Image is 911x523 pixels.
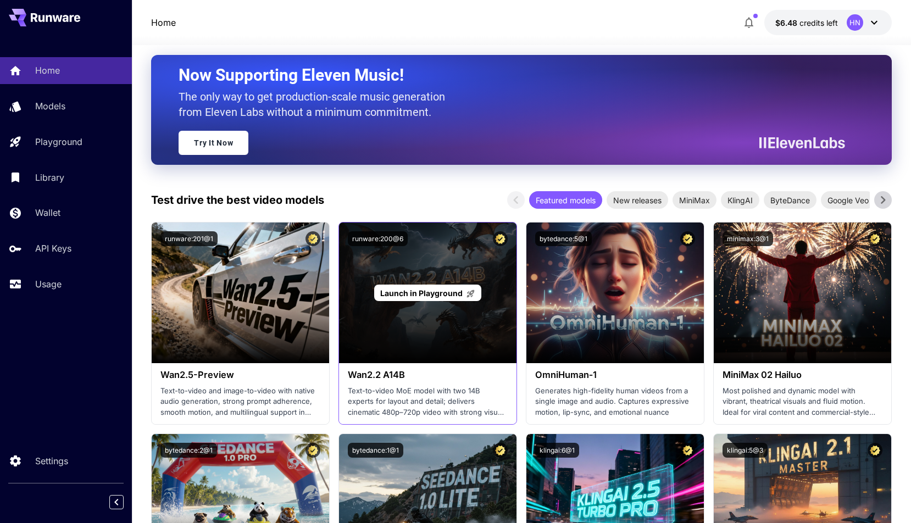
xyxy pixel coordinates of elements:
span: KlingAI [721,194,759,206]
h3: Wan2.2 A14B [348,370,508,380]
a: Home [151,16,176,29]
p: Settings [35,454,68,468]
p: Library [35,171,64,184]
p: Home [35,64,60,77]
div: ByteDance [764,191,816,209]
div: MiniMax [673,191,716,209]
button: klingai:6@1 [535,443,579,458]
p: Playground [35,135,82,148]
button: Certified Model – Vetted for best performance and includes a commercial license. [868,443,882,458]
p: Models [35,99,65,113]
button: bytedance:1@1 [348,443,403,458]
p: Text-to-video and image-to-video with native audio generation, strong prompt adherence, smooth mo... [160,386,320,418]
img: alt [152,222,329,363]
button: bytedance:5@1 [535,231,592,246]
button: runware:200@6 [348,231,408,246]
p: API Keys [35,242,71,255]
h2: Now Supporting Eleven Music! [179,65,836,86]
button: Collapse sidebar [109,495,124,509]
button: Certified Model – Vetted for best performance and includes a commercial license. [493,231,508,246]
span: Google Veo [821,194,875,206]
div: $6.4789 [775,17,838,29]
button: Certified Model – Vetted for best performance and includes a commercial license. [305,231,320,246]
button: Certified Model – Vetted for best performance and includes a commercial license. [868,231,882,246]
button: Certified Model – Vetted for best performance and includes a commercial license. [305,443,320,458]
p: Usage [35,277,62,291]
h3: OmniHuman‑1 [535,370,695,380]
p: Wallet [35,206,60,219]
img: alt [714,222,891,363]
div: HN [847,14,863,31]
span: Launch in Playground [380,288,463,298]
p: Test drive the best video models [151,192,324,208]
span: credits left [799,18,838,27]
img: alt [526,222,704,363]
div: New releases [607,191,668,209]
button: runware:201@1 [160,231,218,246]
nav: breadcrumb [151,16,176,29]
div: Google Veo [821,191,875,209]
button: Certified Model – Vetted for best performance and includes a commercial license. [680,231,695,246]
button: klingai:5@3 [723,443,768,458]
button: Certified Model – Vetted for best performance and includes a commercial license. [493,443,508,458]
button: minimax:3@1 [723,231,773,246]
div: Featured models [529,191,602,209]
span: Featured models [529,194,602,206]
button: $6.4789HN [764,10,892,35]
h3: MiniMax 02 Hailuo [723,370,882,380]
span: $6.48 [775,18,799,27]
a: Launch in Playground [374,285,481,302]
div: KlingAI [721,191,759,209]
a: Try It Now [179,131,248,155]
span: ByteDance [764,194,816,206]
div: Collapse sidebar [118,492,132,512]
span: MiniMax [673,194,716,206]
button: bytedance:2@1 [160,443,217,458]
h3: Wan2.5-Preview [160,370,320,380]
p: The only way to get production-scale music generation from Eleven Labs without a minimum commitment. [179,89,453,120]
p: Most polished and dynamic model with vibrant, theatrical visuals and fluid motion. Ideal for vira... [723,386,882,418]
p: Generates high-fidelity human videos from a single image and audio. Captures expressive motion, l... [535,386,695,418]
p: Text-to-video MoE model with two 14B experts for layout and detail; delivers cinematic 480p–720p ... [348,386,508,418]
span: New releases [607,194,668,206]
button: Certified Model – Vetted for best performance and includes a commercial license. [680,443,695,458]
